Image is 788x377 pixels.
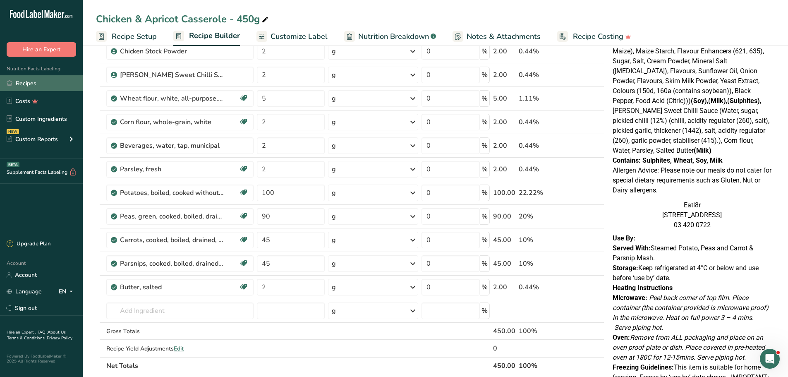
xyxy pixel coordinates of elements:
[332,46,336,56] div: g
[59,287,76,297] div: EN
[7,42,76,57] button: Hire an Expert
[120,282,223,292] div: Butter, salted
[271,31,328,42] span: Customize Label
[557,27,631,46] a: Recipe Costing
[358,31,429,42] span: Nutrition Breakdown
[112,31,157,42] span: Recipe Setup
[519,211,565,221] div: 20%
[573,31,623,42] span: Recipe Costing
[96,12,270,26] div: Chicken & Apricot Casserole - 450g
[120,94,223,103] div: Wheat flour, white, all-purpose, unenriched
[519,259,565,269] div: 10%
[120,141,223,151] div: Beverages, water, tap, municipal
[332,282,336,292] div: g
[7,284,42,299] a: Language
[613,166,771,194] span: Allergen Advice: Please note our meals do not cater for special dietary requirements such as Glut...
[493,164,515,174] div: 2.00
[332,235,336,245] div: g
[493,326,515,336] div: 450.00
[694,146,711,154] b: (Milk)
[106,344,254,353] div: Recipe Yield Adjustments
[120,164,223,174] div: Parsley, fresh
[613,363,674,371] strong: Freezing Guidelines:
[613,243,771,263] p: Steamed Potato, Peas and Carrot & Parsnip Mash.
[519,117,565,127] div: 0.44%
[7,329,66,341] a: About Us .
[332,188,336,198] div: g
[493,211,515,221] div: 90.00
[519,164,565,174] div: 0.44%
[493,235,515,245] div: 45.00
[760,349,780,369] iframe: Intercom live chat
[517,357,567,374] th: 100%
[493,46,515,56] div: 2.00
[613,334,765,361] em: Remove from ALL packaging and place on an oven proof plate or dish. Place covered in pre-heated o...
[332,141,336,151] div: g
[7,354,76,364] div: Powered By FoodLabelMaker © 2025 All Rights Reserved
[613,263,771,283] p: Keep refrigerated at 4°C or below and use before ‘use by’ date.
[493,94,515,103] div: 5.00
[332,70,336,80] div: g
[613,294,647,302] strong: Microwave:
[519,94,565,103] div: 1.11%
[120,46,223,56] div: Chicken Stock Powder
[691,97,707,105] b: (Soy)
[613,200,771,230] div: Eatl8r [STREET_ADDRESS] 03 420 0722
[727,97,760,105] b: (Sulphites)
[613,334,630,341] strong: Oven:
[38,329,48,335] a: FAQ .
[519,46,565,56] div: 0.44%
[120,188,223,198] div: Potatoes, boiled, cooked without skin, flesh, without salt
[613,244,651,252] strong: Served With:
[519,282,565,292] div: 0.44%
[7,129,19,134] div: NEW
[332,306,336,316] div: g
[493,343,515,353] div: 0
[519,141,565,151] div: 0.44%
[120,70,223,80] div: [PERSON_NAME] Sweet Chilli Sauce
[7,335,47,341] a: Terms & Conditions .
[519,326,565,336] div: 100%
[120,235,223,245] div: Carrots, cooked, boiled, drained, without salt
[453,27,541,46] a: Notes & Attachments
[120,259,223,269] div: Parsnips, cooked, boiled, drained, with salt
[256,27,328,46] a: Customize Label
[106,327,254,336] div: Gross Totals
[173,26,240,46] a: Recipe Builder
[106,303,254,319] input: Add Ingredient
[7,135,58,144] div: Custom Reports
[493,141,515,151] div: 2.00
[120,211,223,221] div: Peas, green, cooked, boiled, drained, without salt
[332,259,336,269] div: g
[519,70,565,80] div: 0.44%
[493,117,515,127] div: 2.00
[493,282,515,292] div: 2.00
[613,234,635,242] strong: Use By:
[105,357,492,374] th: Net Totals
[332,117,336,127] div: g
[332,211,336,221] div: g
[7,162,19,167] div: BETA
[491,357,517,374] th: 450.00
[493,70,515,80] div: 2.00
[189,30,240,41] span: Recipe Builder
[7,240,50,248] div: Upgrade Plan
[344,27,436,46] a: Nutrition Breakdown
[613,156,771,166] div: Contains: Sulphites, Wheat, Soy, Milk
[467,31,541,42] span: Notes & Attachments
[332,94,336,103] div: g
[332,164,336,174] div: g
[519,235,565,245] div: 10%
[493,188,515,198] div: 100.00
[47,335,72,341] a: Privacy Policy
[7,329,36,335] a: Hire an Expert .
[613,284,673,292] strong: Heating Instructions
[708,97,726,105] b: (Milk)
[613,264,638,272] strong: Storage:
[519,188,565,198] div: 22.22%
[120,117,223,127] div: Corn flour, whole-grain, white
[613,294,769,331] em: Peel back corner of top film. Place container (the container provided is microwave proof) in the ...
[96,27,157,46] a: Recipe Setup
[174,345,184,353] span: Edit
[493,259,515,269] div: 45.00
